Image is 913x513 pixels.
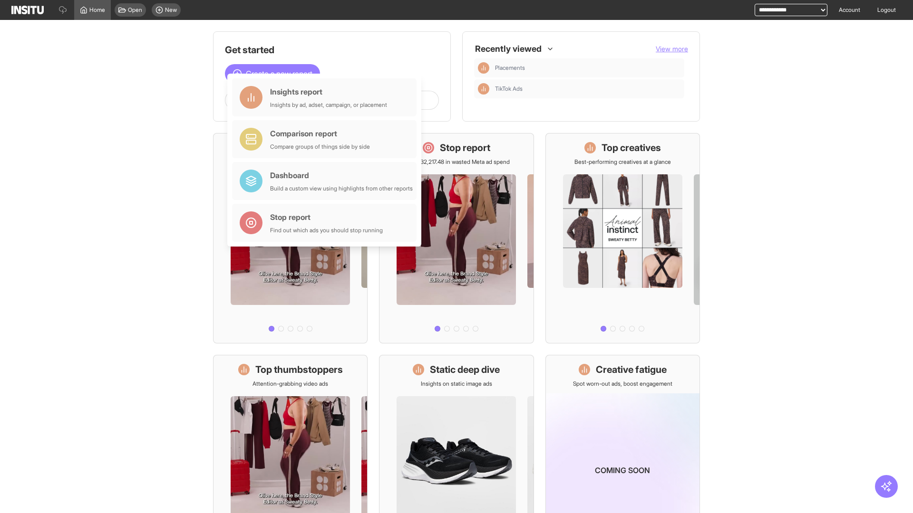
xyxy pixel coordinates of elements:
img: Logo [11,6,44,14]
p: Insights on static image ads [421,380,492,388]
div: Dashboard [270,170,413,181]
h1: Top creatives [602,141,661,154]
h1: Stop report [440,141,490,154]
button: View more [656,44,688,54]
button: Create a new report [225,64,320,83]
span: Placements [495,64,680,72]
div: Compare groups of things side by side [270,143,370,151]
div: Find out which ads you should stop running [270,227,383,234]
div: Build a custom view using highlights from other reports [270,185,413,192]
h1: Static deep dive [430,363,500,376]
span: TikTok Ads [495,85,680,93]
p: Save £32,217.48 in wasted Meta ad spend [403,158,510,166]
a: What's live nowSee all active ads instantly [213,133,368,343]
h1: Top thumbstoppers [255,363,343,376]
p: Attention-grabbing video ads [253,380,328,388]
p: Best-performing creatives at a glance [574,158,671,166]
a: Stop reportSave £32,217.48 in wasted Meta ad spend [379,133,534,343]
span: Home [89,6,105,14]
span: View more [656,45,688,53]
a: Top creativesBest-performing creatives at a glance [545,133,700,343]
span: New [165,6,177,14]
span: Placements [495,64,525,72]
div: Insights [478,62,489,74]
span: Open [128,6,142,14]
div: Insights [478,83,489,95]
span: TikTok Ads [495,85,523,93]
h1: Get started [225,43,439,57]
div: Comparison report [270,128,370,139]
div: Insights report [270,86,387,97]
div: Stop report [270,211,383,223]
div: Insights by ad, adset, campaign, or placement [270,101,387,109]
span: Create a new report [246,68,312,79]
